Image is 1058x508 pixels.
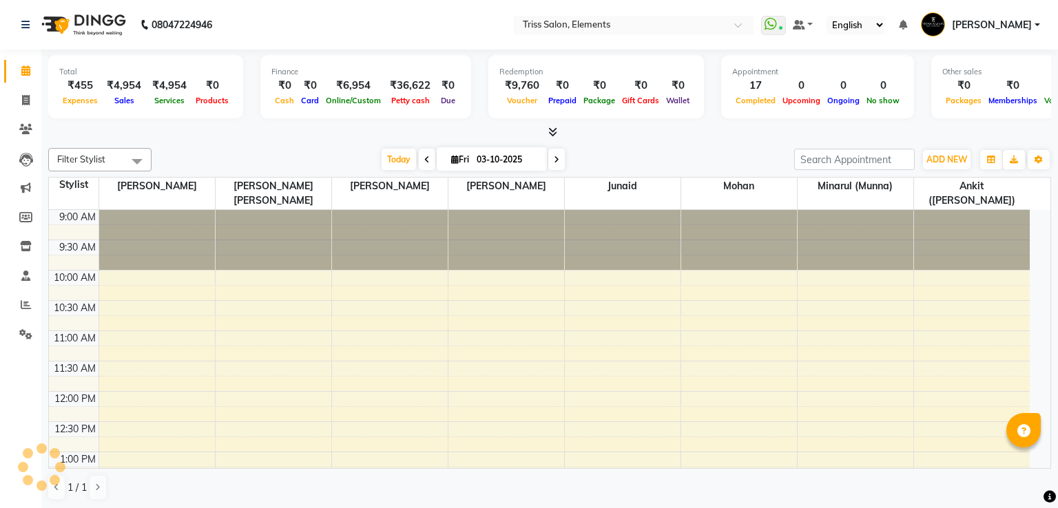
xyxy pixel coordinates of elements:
div: ₹0 [942,78,985,94]
span: Services [151,96,188,105]
div: Total [59,66,232,78]
div: ₹9,760 [499,78,545,94]
div: Stylist [49,178,98,192]
div: 0 [779,78,824,94]
span: Minarul (Munna) [798,178,913,195]
input: 2025-10-03 [473,149,541,170]
div: 0 [824,78,863,94]
span: Memberships [985,96,1041,105]
span: Wallet [663,96,693,105]
div: ₹0 [663,78,693,94]
div: 10:00 AM [51,271,98,285]
span: Sales [111,96,138,105]
div: Redemption [499,66,693,78]
div: 17 [732,78,779,94]
div: ₹0 [545,78,580,94]
div: 9:00 AM [56,210,98,224]
span: Completed [732,96,779,105]
div: ₹4,954 [147,78,192,94]
span: Mohan [681,178,797,195]
span: Fri [448,154,473,165]
div: Finance [271,66,460,78]
div: ₹0 [985,78,1041,94]
div: 0 [863,78,903,94]
span: Expenses [59,96,101,105]
span: Ankit ([PERSON_NAME]) [914,178,1030,209]
div: 11:00 AM [51,331,98,346]
span: Petty cash [388,96,433,105]
span: Products [192,96,232,105]
div: 11:30 AM [51,361,98,376]
div: ₹0 [192,78,232,94]
div: ₹455 [59,78,101,94]
span: Junaid [565,178,681,195]
span: Card [298,96,322,105]
img: Ashish Joshi [921,12,945,36]
b: 08047224946 [152,6,212,44]
span: Today [382,149,416,170]
div: ₹0 [271,78,298,94]
div: 12:00 PM [52,392,98,406]
span: ADD NEW [926,154,967,165]
span: Prepaid [545,96,580,105]
span: Packages [942,96,985,105]
span: [PERSON_NAME] [99,178,215,195]
div: 10:30 AM [51,301,98,315]
span: Upcoming [779,96,824,105]
span: 1 / 1 [68,480,87,495]
span: Ongoing [824,96,863,105]
div: ₹4,954 [101,78,147,94]
span: Due [437,96,459,105]
span: [PERSON_NAME] [952,18,1032,32]
span: Gift Cards [619,96,663,105]
input: Search Appointment [794,149,915,170]
div: ₹0 [580,78,619,94]
div: ₹0 [436,78,460,94]
button: ADD NEW [923,150,971,169]
div: ₹36,622 [384,78,436,94]
div: ₹0 [298,78,322,94]
span: Package [580,96,619,105]
div: ₹6,954 [322,78,384,94]
div: Appointment [732,66,903,78]
span: [PERSON_NAME] [448,178,564,195]
span: [PERSON_NAME] [332,178,448,195]
span: Cash [271,96,298,105]
span: Filter Stylist [57,154,105,165]
img: logo [35,6,129,44]
div: 12:30 PM [52,422,98,436]
span: Online/Custom [322,96,384,105]
div: ₹0 [619,78,663,94]
span: No show [863,96,903,105]
span: Voucher [504,96,541,105]
div: 1:00 PM [57,452,98,467]
span: [PERSON_NAME] [PERSON_NAME] [216,178,331,209]
div: 9:30 AM [56,240,98,255]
